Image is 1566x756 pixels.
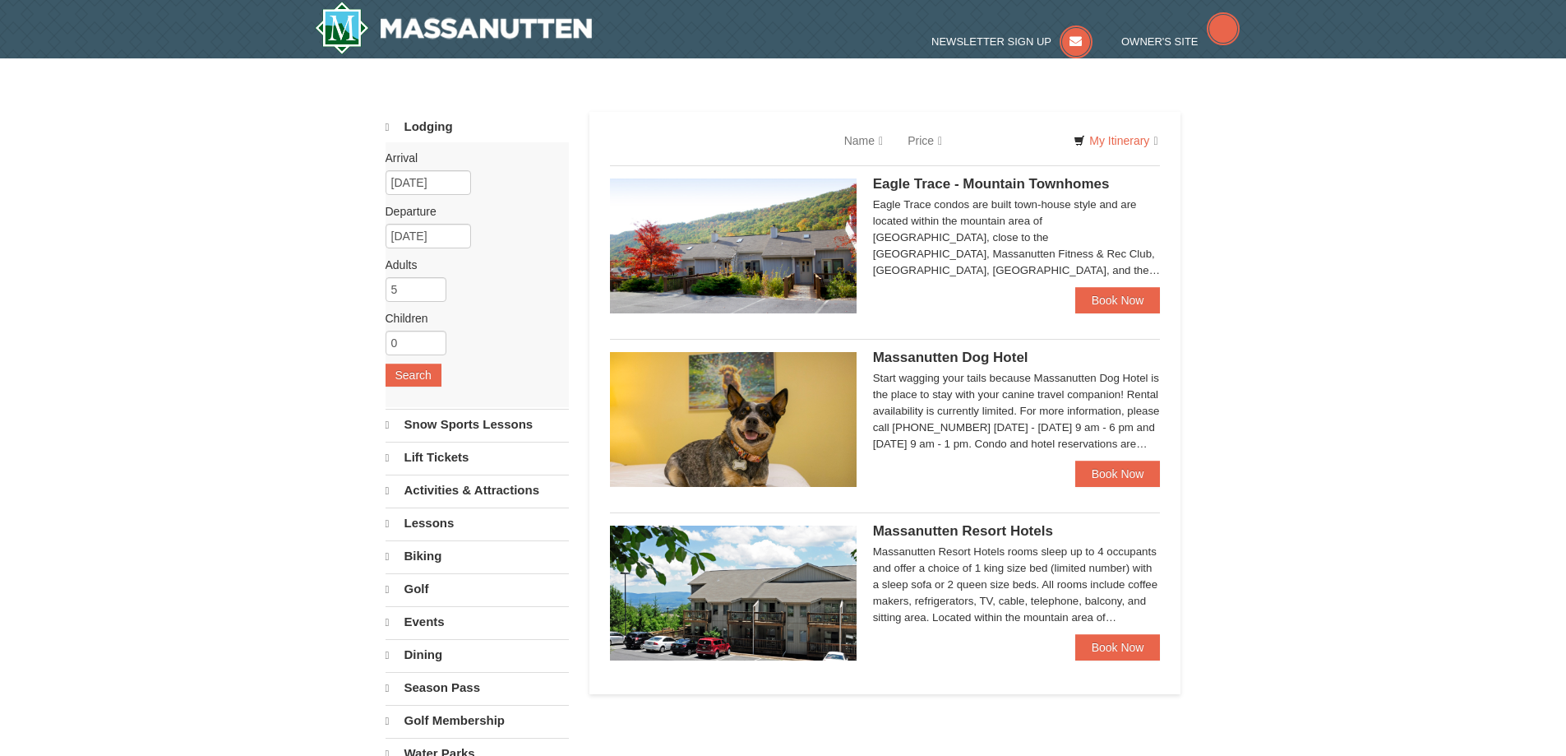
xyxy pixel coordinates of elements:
a: Price [895,124,954,157]
a: Season Pass [386,672,569,703]
a: Newsletter Sign Up [931,35,1093,48]
a: Golf Membership [386,705,569,736]
a: Dining [386,639,569,670]
button: Search [386,364,441,387]
a: Lessons [386,508,569,539]
a: Biking [386,540,569,572]
img: 19218983-1-9b289e55.jpg [610,179,857,313]
span: Massanutten Resort Hotels [873,523,1053,539]
a: My Itinerary [1063,128,1168,153]
label: Arrival [386,150,557,166]
div: Start wagging your tails because Massanutten Dog Hotel is the place to stay with your canine trav... [873,370,1161,452]
img: 19219026-1-e3b4ac8e.jpg [610,526,857,661]
a: Lodging [386,112,569,142]
span: Newsletter Sign Up [931,35,1051,48]
a: Name [832,124,895,157]
a: Book Now [1075,461,1161,487]
a: Book Now [1075,287,1161,313]
span: Eagle Trace - Mountain Townhomes [873,176,1110,192]
span: Owner's Site [1121,35,1199,48]
a: Events [386,606,569,638]
a: Lift Tickets [386,442,569,473]
a: Golf [386,573,569,605]
div: Massanutten Resort Hotels rooms sleep up to 4 occupants and offer a choice of 1 king size bed (li... [873,544,1161,626]
a: Massanutten Resort [315,2,593,54]
label: Adults [386,257,557,273]
img: Massanutten Resort Logo [315,2,593,54]
label: Departure [386,203,557,220]
a: Activities & Attractions [386,475,569,506]
img: 27428181-5-81c892a3.jpg [610,352,857,487]
label: Children [386,310,557,327]
a: Snow Sports Lessons [386,409,569,440]
div: Eagle Trace condos are built town-house style and are located within the mountain area of [GEOGRA... [873,197,1161,279]
a: Book Now [1075,634,1161,661]
a: Owner's Site [1121,35,1240,48]
span: Massanutten Dog Hotel [873,350,1028,365]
